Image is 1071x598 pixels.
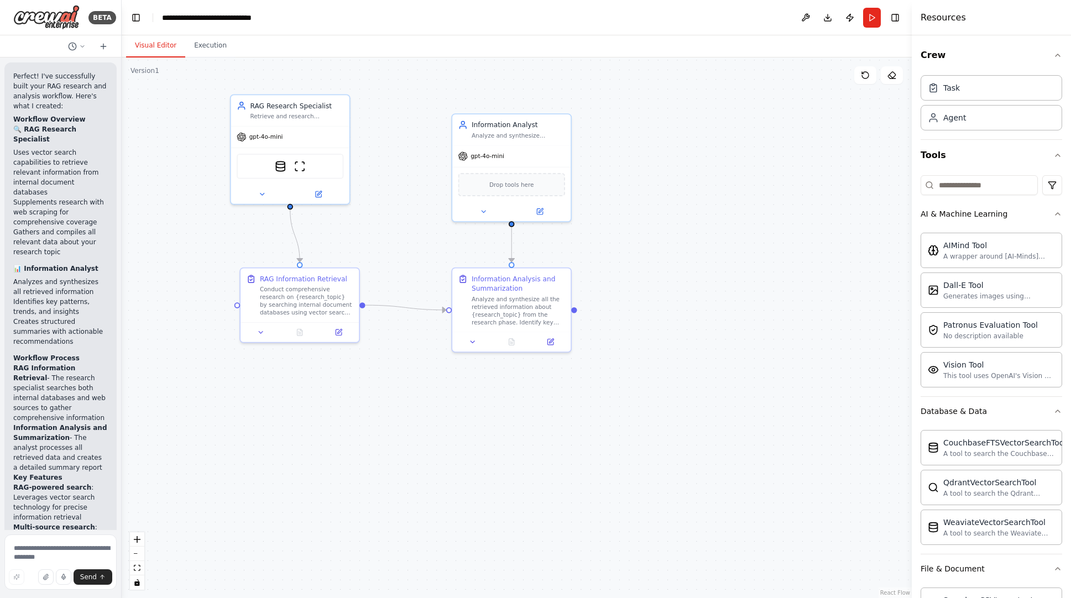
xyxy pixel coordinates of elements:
[13,522,108,562] li: : Combines internal documents with web-based information
[275,161,286,172] img: CouchbaseFTSVectorSearchTool
[13,297,108,317] li: Identifies key patterns, trends, and insights
[921,208,1007,219] div: AI & Machine Learning
[13,116,86,123] strong: Workflow Overview
[260,286,353,317] div: Conduct comprehensive research on {research_topic} by searching internal document databases using...
[130,532,144,547] button: zoom in
[943,371,1055,380] div: This tool uses OpenAI's Vision API to describe the contents of an image.
[56,569,71,585] button: Click to speak your automation idea
[943,449,1066,458] div: A tool to search the Couchbase database for relevant information on internal documents.
[506,227,516,263] g: Edge from 6fed0eb8-13b0-4031-9e40-ec5f9204f308 to 68bb6182-b466-44da-b7e6-86d0f0d346aa
[451,113,572,222] div: Information AnalystAnalyze and synthesize retrieved information about {research_topic} into clear...
[943,319,1038,331] div: Patronus Evaluation Tool
[13,277,108,297] li: Analyzes and synthesizes all retrieved information
[130,532,144,590] div: React Flow controls
[239,267,360,343] div: RAG Information RetrievalConduct comprehensive research on {research_topic} by searching internal...
[928,482,939,493] img: QdrantVectorSearchTool
[921,563,985,574] div: File & Document
[249,133,283,141] span: gpt-4o-mini
[365,300,446,314] g: Edge from 3841d80e-0d7b-479e-a35a-40ac3f534b92 to 68bb6182-b466-44da-b7e6-86d0f0d346aa
[921,406,987,417] div: Database & Data
[921,200,1062,228] button: AI & Machine Learning
[887,10,903,25] button: Hide right sidebar
[322,327,355,338] button: Open in side panel
[130,66,159,75] div: Version 1
[13,148,108,197] li: Uses vector search capabilities to retrieve relevant information from internal document databases
[291,188,345,200] button: Open in side panel
[921,40,1062,71] button: Crew
[472,132,565,139] div: Analyze and synthesize retrieved information about {research_topic} into clear, comprehensive sum...
[921,71,1062,139] div: Crew
[13,265,98,272] strong: 📊 Information Analyst
[95,40,112,53] button: Start a new chat
[230,94,351,204] div: RAG Research SpecialistRetrieve and research comprehensive information about {research_topic} usi...
[74,569,112,585] button: Send
[162,12,285,23] nav: breadcrumb
[921,228,1062,396] div: AI & Machine Learning
[921,554,1062,583] button: File & Document
[13,364,75,382] strong: RAG Information Retrieval
[472,120,565,129] div: Information Analyst
[943,332,1038,340] div: No description available
[534,336,567,348] button: Open in side panel
[513,206,567,217] button: Open in side panel
[928,522,939,533] img: WeaviateVectorSearchTool
[943,112,966,123] div: Agent
[880,590,910,596] a: React Flow attribution
[13,197,108,227] li: Supplements research with web scraping for comprehensive coverage
[489,180,534,189] span: Drop tools here
[13,484,91,491] strong: RAG-powered search
[185,34,236,57] button: Execution
[928,245,939,256] img: AIMindTool
[294,161,306,172] img: ScrapeWebsiteTool
[451,267,572,353] div: Information Analysis and SummarizationAnalyze and synthesize all the retrieved information about ...
[928,285,939,296] img: DallETool
[928,364,939,375] img: VisionTool
[13,125,76,143] strong: 🔍 RAG Research Specialist
[943,280,1055,291] div: Dall-E Tool
[943,240,1055,251] div: AIMind Tool
[943,292,1055,301] div: Generates images using OpenAI's Dall-E model.
[13,423,108,473] li: - The analyst processes all retrieved data and creates a detailed summary report
[250,112,343,120] div: Retrieve and research comprehensive information about {research_topic} using vector search capabi...
[471,153,504,160] span: gpt-4o-mini
[88,11,116,24] div: BETA
[64,40,90,53] button: Switch to previous chat
[13,424,107,442] strong: Information Analysis and Summarization
[13,317,108,347] li: Creates structured summaries with actionable recommendations
[921,397,1062,426] button: Database & Data
[928,442,939,453] img: CouchbaseFTSVectorSearchTool
[130,561,144,575] button: fit view
[128,10,144,25] button: Hide left sidebar
[491,336,532,348] button: No output available
[13,5,80,30] img: Logo
[943,82,960,93] div: Task
[472,274,565,293] div: Information Analysis and Summarization
[921,140,1062,171] button: Tools
[130,575,144,590] button: toggle interactivity
[943,359,1055,370] div: Vision Tool
[13,474,62,481] strong: Key Features
[943,477,1055,488] div: QdrantVectorSearchTool
[250,101,343,111] div: RAG Research Specialist
[80,573,97,581] span: Send
[943,517,1055,528] div: WeaviateVectorSearchTool
[921,11,966,24] h4: Resources
[13,71,108,111] p: Perfect! I've successfully built your RAG research and analysis workflow. Here's what I created:
[928,324,939,335] img: PatronusEvalTool
[9,569,24,585] button: Improve this prompt
[126,34,185,57] button: Visual Editor
[13,227,108,257] li: Gathers and compiles all relevant data about your research topic
[943,529,1055,538] div: A tool to search the Weaviate database for relevant information on internal documents.
[13,523,95,531] strong: Multi-source research
[13,482,108,522] li: : Leverages vector search technology for precise information retrieval
[943,437,1066,448] div: CouchbaseFTSVectorSearchTool
[38,569,54,585] button: Upload files
[130,547,144,561] button: zoom out
[13,354,80,362] strong: Workflow Process
[943,489,1055,498] div: A tool to search the Qdrant database for relevant information on internal documents.
[260,274,347,284] div: RAG Information Retrieval
[13,363,108,423] li: - The research specialist searches both internal databases and web sources to gather comprehensiv...
[472,295,565,326] div: Analyze and synthesize all the retrieved information about {research_topic} from the research pha...
[279,327,320,338] button: No output available
[285,209,305,262] g: Edge from 92ba63d7-2471-40d1-a156-cbce613bcbbc to 3841d80e-0d7b-479e-a35a-40ac3f534b92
